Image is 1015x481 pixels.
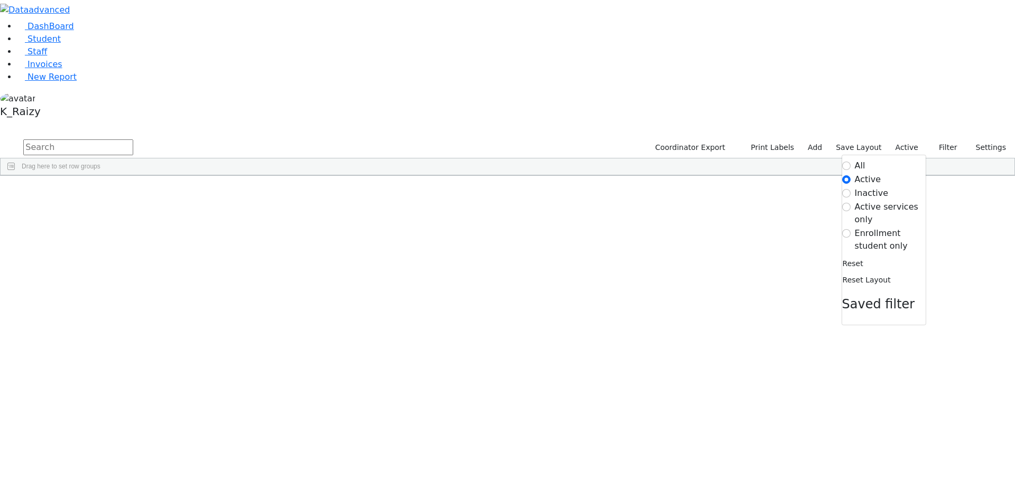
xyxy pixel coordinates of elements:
[17,46,47,56] a: Staff
[855,173,881,186] label: Active
[27,72,77,82] span: New Report
[855,227,926,252] label: Enrollment student only
[27,46,47,56] span: Staff
[739,139,799,156] button: Print Labels
[17,59,62,69] a: Invoices
[831,139,886,156] button: Save Layout
[842,162,851,170] input: All
[17,72,77,82] a: New Report
[22,163,100,170] span: Drag here to set row groups
[842,272,891,288] button: Reset Layout
[891,139,923,156] label: Active
[842,256,864,272] button: Reset
[27,59,62,69] span: Invoices
[23,139,133,155] input: Search
[925,139,962,156] button: Filter
[855,159,865,172] label: All
[17,34,61,44] a: Student
[842,189,851,197] input: Inactive
[648,139,730,156] button: Coordinator Export
[842,203,851,211] input: Active services only
[962,139,1011,156] button: Settings
[855,187,889,200] label: Inactive
[17,21,74,31] a: DashBoard
[842,297,915,312] span: Saved filter
[803,139,827,156] a: Add
[27,21,74,31] span: DashBoard
[842,175,851,184] input: Active
[842,229,851,238] input: Enrollment student only
[27,34,61,44] span: Student
[855,201,926,226] label: Active services only
[842,155,926,325] div: Settings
